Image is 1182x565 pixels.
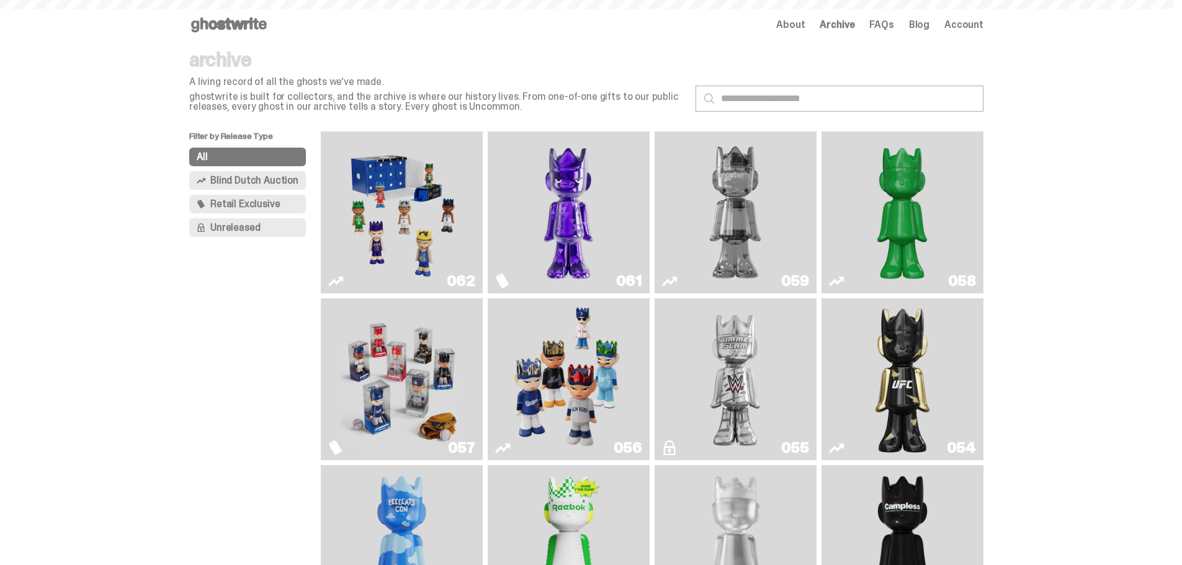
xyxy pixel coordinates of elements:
[674,303,796,455] img: I Was There SummerSlam
[189,171,306,190] button: Blind Dutch Auction
[947,440,976,455] div: 054
[189,195,306,213] button: Retail Exclusive
[197,152,208,162] span: All
[829,136,976,288] a: Schrödinger's ghost: Sunday Green
[944,20,983,30] a: Account
[776,20,805,30] a: About
[674,136,796,288] img: Two
[870,303,936,455] img: Ruby
[189,131,321,148] p: Filter by Release Type
[328,303,475,455] a: Game Face (2025)
[662,303,809,455] a: I Was There SummerSlam
[341,136,462,288] img: Game Face (2025)
[841,136,963,288] img: Schrödinger's ghost: Sunday Green
[820,20,854,30] a: Archive
[341,303,462,455] img: Game Face (2025)
[781,440,809,455] div: 055
[210,176,298,185] span: Blind Dutch Auction
[909,20,929,30] a: Blog
[495,303,642,455] a: Game Face (2025)
[948,274,976,288] div: 058
[869,20,893,30] a: FAQs
[495,136,642,288] a: Fantasy
[614,440,642,455] div: 056
[210,199,280,209] span: Retail Exclusive
[508,303,629,455] img: Game Face (2025)
[189,92,686,112] p: ghostwrite is built for collectors, and the archive is where our history lives. From one-of-one g...
[616,274,642,288] div: 061
[829,303,976,455] a: Ruby
[781,274,809,288] div: 059
[189,218,306,237] button: Unreleased
[189,77,686,87] p: A living record of all the ghosts we've made.
[189,50,686,69] p: archive
[447,274,475,288] div: 062
[210,223,260,233] span: Unreleased
[328,136,475,288] a: Game Face (2025)
[448,440,475,455] div: 057
[189,148,306,166] button: All
[508,136,629,288] img: Fantasy
[662,136,809,288] a: Two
